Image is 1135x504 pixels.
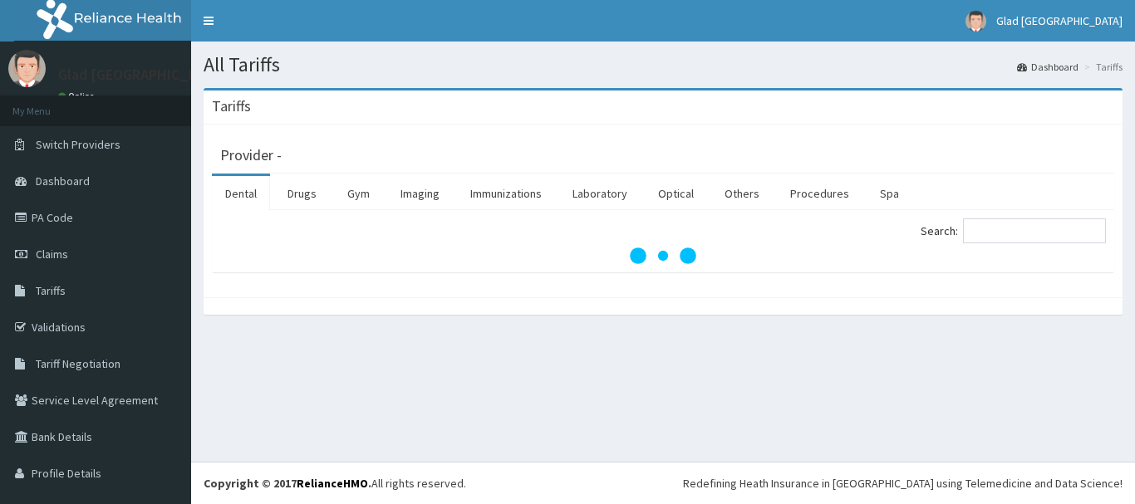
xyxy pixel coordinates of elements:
[274,176,330,211] a: Drugs
[711,176,773,211] a: Others
[963,218,1106,243] input: Search:
[58,91,98,102] a: Online
[36,174,90,188] span: Dashboard
[1080,60,1123,74] li: Tariffs
[212,99,251,114] h3: Tariffs
[921,218,1106,243] label: Search:
[965,11,986,32] img: User Image
[58,67,228,82] p: Glad [GEOGRAPHIC_DATA]
[559,176,641,211] a: Laboratory
[777,176,862,211] a: Procedures
[191,462,1135,504] footer: All rights reserved.
[996,13,1123,28] span: Glad [GEOGRAPHIC_DATA]
[334,176,383,211] a: Gym
[36,283,66,298] span: Tariffs
[36,247,68,262] span: Claims
[457,176,555,211] a: Immunizations
[867,176,912,211] a: Spa
[387,176,453,211] a: Imaging
[683,475,1123,492] div: Redefining Heath Insurance in [GEOGRAPHIC_DATA] using Telemedicine and Data Science!
[36,356,120,371] span: Tariff Negotiation
[1017,60,1078,74] a: Dashboard
[212,176,270,211] a: Dental
[204,476,371,491] strong: Copyright © 2017 .
[297,476,368,491] a: RelianceHMO
[220,148,282,163] h3: Provider -
[645,176,707,211] a: Optical
[36,137,120,152] span: Switch Providers
[8,50,46,87] img: User Image
[630,223,696,289] svg: audio-loading
[204,54,1123,76] h1: All Tariffs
